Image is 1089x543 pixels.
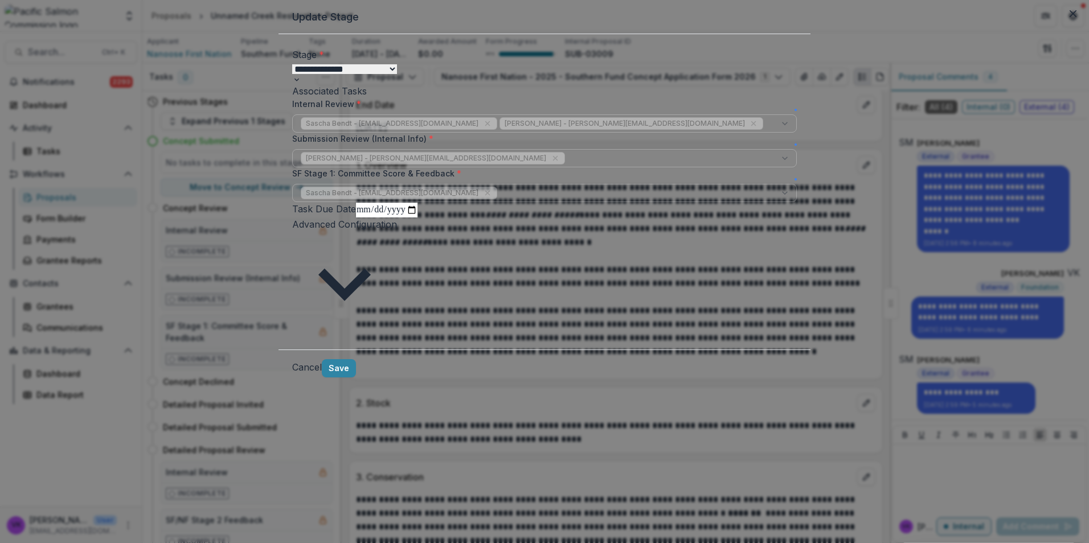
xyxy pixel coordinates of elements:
button: Save [322,359,356,377]
button: Close [1064,5,1082,23]
span: Advanced Configuration [292,219,397,230]
label: SF Stage 1: Committee Score & Feedback [292,167,461,179]
button: Advanced Configuration [292,217,397,336]
label: Stage [292,49,324,60]
label: Internal Review [292,98,361,110]
label: Associated Tasks [292,85,367,97]
label: Submission Review (Internal Info) [292,133,433,145]
button: Cancel [292,360,322,374]
label: Task Due Date [292,203,356,215]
